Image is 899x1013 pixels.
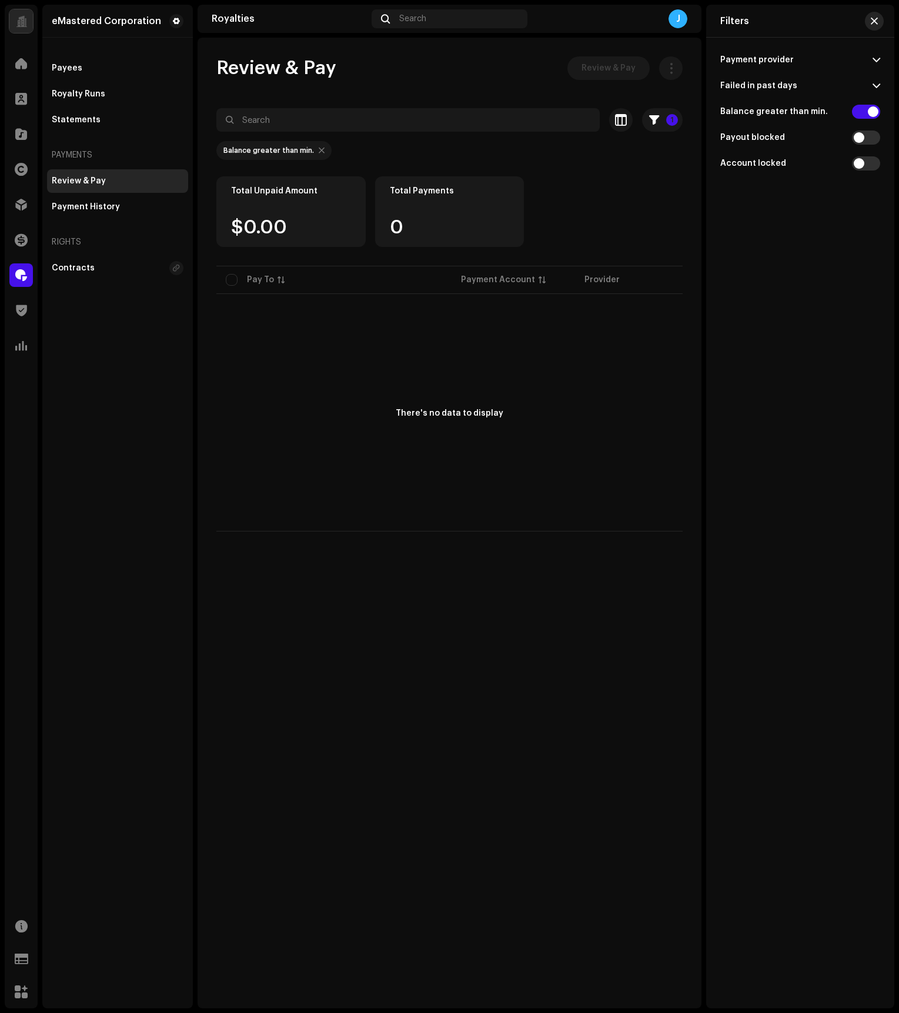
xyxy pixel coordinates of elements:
[390,186,510,196] div: Total Payments
[216,56,336,80] span: Review & Pay
[666,114,678,126] p-badge: 1
[567,56,650,80] button: Review & Pay
[216,108,600,132] input: Search
[47,56,188,80] re-m-nav-item: Payees
[47,82,188,106] re-m-nav-item: Royalty Runs
[52,89,105,99] div: Royalty Runs
[396,407,503,420] div: There's no data to display
[216,176,366,247] re-o-card-value: Total Unpaid Amount
[375,176,524,247] re-o-card-value: Total Payments
[231,186,351,196] div: Total Unpaid Amount
[52,63,82,73] div: Payees
[399,14,426,24] span: Search
[52,16,161,26] div: eMastered Corporation
[223,146,314,155] div: Balance greater than min.
[47,141,188,169] re-a-nav-header: Payments
[47,228,188,256] re-a-nav-header: Rights
[52,202,120,212] div: Payment History
[212,14,367,24] div: Royalties
[52,263,95,273] div: Contracts
[52,176,106,186] div: Review & Pay
[669,9,687,28] div: J
[642,108,683,132] button: 1
[47,195,188,219] re-m-nav-item: Payment History
[581,56,636,80] span: Review & Pay
[47,256,188,280] re-m-nav-item: Contracts
[52,115,101,125] div: Statements
[47,108,188,132] re-m-nav-item: Statements
[47,169,188,193] re-m-nav-item: Review & Pay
